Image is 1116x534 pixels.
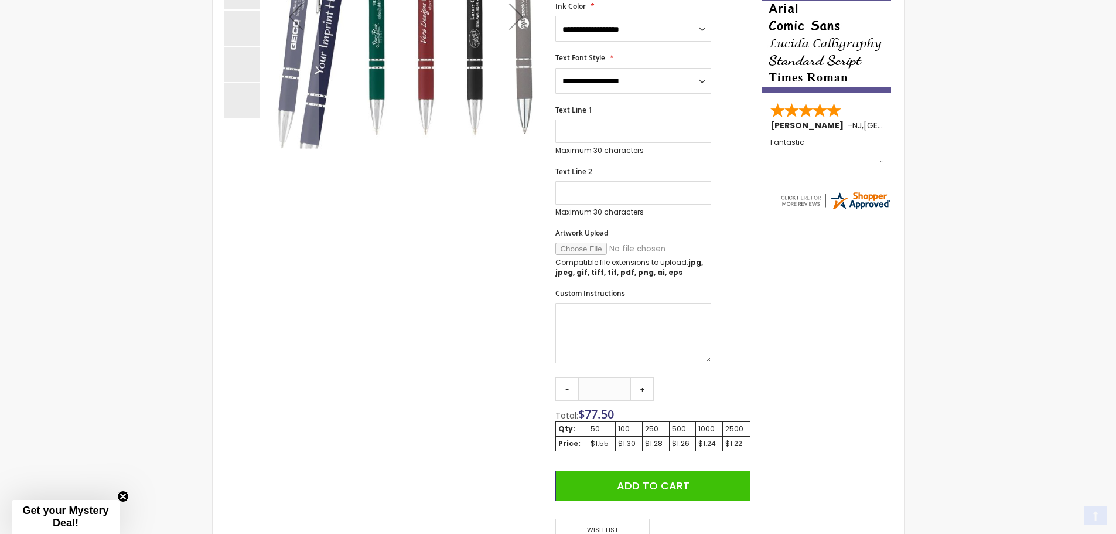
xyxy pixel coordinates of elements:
[770,138,884,164] div: Fantastic
[555,208,711,217] p: Maximum 30 characters
[672,424,694,434] div: 500
[770,120,848,131] span: [PERSON_NAME]
[698,424,720,434] div: 1000
[779,190,892,211] img: 4pens.com widget logo
[617,478,690,493] span: Add to Cart
[578,406,614,422] span: $
[555,288,625,298] span: Custom Instructions
[555,410,578,421] span: Total:
[618,439,640,448] div: $1.30
[558,424,575,434] strong: Qty:
[585,406,614,422] span: 77.50
[117,491,129,502] button: Close teaser
[779,203,892,213] a: 4pens.com certificate URL
[224,46,261,82] div: Custom Soft Touch Metal Pen - Stylus Top
[224,82,260,118] div: Custom Soft Touch Metal Pen - Stylus Top
[725,439,748,448] div: $1.22
[852,120,862,131] span: NJ
[848,120,950,131] span: - ,
[864,120,950,131] span: [GEOGRAPHIC_DATA]
[672,439,694,448] div: $1.26
[555,471,750,501] button: Add to Cart
[645,439,667,448] div: $1.28
[558,438,581,448] strong: Price:
[591,439,613,448] div: $1.55
[645,424,667,434] div: 250
[555,228,608,238] span: Artwork Upload
[12,500,120,534] div: Get your Mystery Deal!Close teaser
[555,166,592,176] span: Text Line 2
[22,505,108,529] span: Get your Mystery Deal!
[555,1,586,11] span: Ink Color
[555,53,605,63] span: Text Font Style
[555,377,579,401] a: -
[555,105,592,115] span: Text Line 1
[630,377,654,401] a: +
[224,9,261,46] div: Custom Soft Touch Metal Pen - Stylus Top
[591,424,613,434] div: 50
[1084,506,1107,525] a: Top
[725,424,748,434] div: 2500
[555,257,703,277] strong: jpg, jpeg, gif, tiff, tif, pdf, png, ai, eps
[698,439,720,448] div: $1.24
[618,424,640,434] div: 100
[555,258,711,277] p: Compatible file extensions to upload:
[555,146,711,155] p: Maximum 30 characters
